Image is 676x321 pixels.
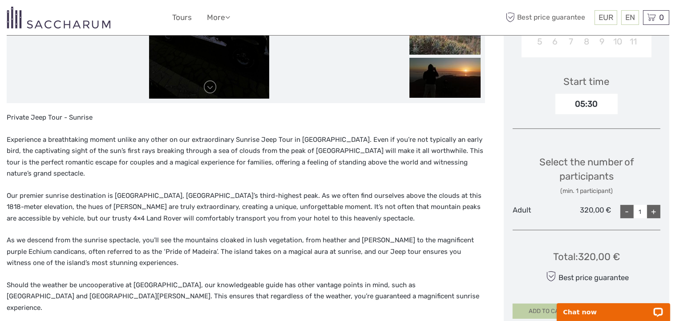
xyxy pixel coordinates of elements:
[647,205,660,218] div: +
[547,34,563,49] div: Choose Monday, October 6th, 2025
[544,269,629,284] div: Best price guarantee
[172,11,192,24] a: Tours
[504,10,592,25] span: Best price guarantee
[7,192,482,222] span: Our premier sunrise destination is [GEOGRAPHIC_DATA], [GEOGRAPHIC_DATA]’s third-highest peak. As ...
[513,205,562,218] div: Adult
[532,34,547,49] div: Choose Sunday, October 5th, 2025
[563,34,579,49] div: Choose Tuesday, October 7th, 2025
[621,10,639,25] div: EN
[7,113,93,121] span: Private Jeep Tour - Sunrise
[658,13,665,22] span: 0
[513,304,583,319] button: ADD TO CART
[562,205,611,218] div: 320,00 €
[563,75,609,88] div: Start time
[610,34,626,49] div: Choose Friday, October 10th, 2025
[555,94,618,114] div: 05:30
[7,236,474,267] span: As we descend from the sunrise spectacle, you’ll see the mountains cloaked in lush vegetation, fr...
[409,58,481,98] img: 8557790f1f4f4535ac8b5719f01077bb_slider_thumbnail.jpg
[599,13,613,22] span: EUR
[594,34,610,49] div: Choose Thursday, October 9th, 2025
[626,34,641,49] div: Choose Saturday, October 11th, 2025
[207,11,230,24] a: More
[513,155,660,196] div: Select the number of participants
[7,281,479,312] span: Should the weather be uncooperative at [GEOGRAPHIC_DATA], our knowledgeable guide has other vanta...
[579,34,594,49] div: Choose Wednesday, October 8th, 2025
[553,250,620,264] div: Total : 320,00 €
[7,136,483,178] span: Experience a breathtaking moment unlike any other on our extraordinary Sunrise Jeep Tour in [GEOG...
[7,7,110,28] img: 3281-7c2c6769-d4eb-44b0-bed6-48b5ed3f104e_logo_small.png
[551,293,676,321] iframe: LiveChat chat widget
[513,187,660,196] div: (min. 1 participant)
[620,205,634,218] div: -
